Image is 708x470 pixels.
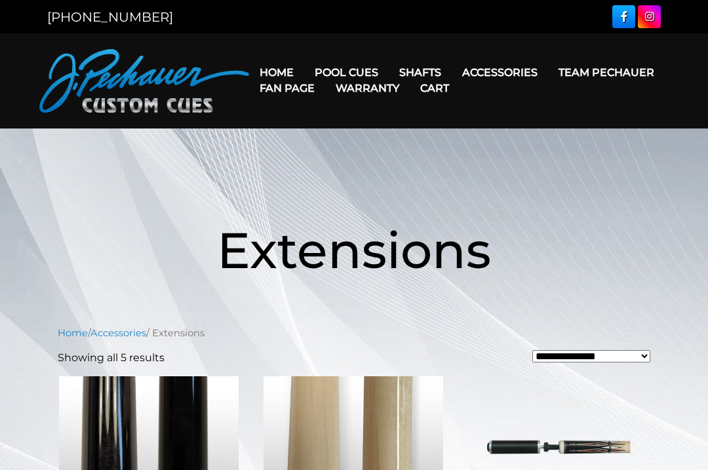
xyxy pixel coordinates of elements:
img: Pechauer Custom Cues [39,49,249,113]
a: Home [58,327,88,339]
a: [PHONE_NUMBER] [47,9,173,25]
a: Team Pechauer [548,56,665,89]
nav: Breadcrumb [58,326,650,340]
a: Shafts [389,56,452,89]
span: Extensions [217,220,491,281]
p: Showing all 5 results [58,350,165,366]
a: Accessories [452,56,548,89]
a: Cart [410,71,460,105]
select: Shop order [532,350,650,362]
a: Pool Cues [304,56,389,89]
a: Home [249,56,304,89]
a: Warranty [325,71,410,105]
a: Fan Page [249,71,325,105]
a: Accessories [90,327,146,339]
